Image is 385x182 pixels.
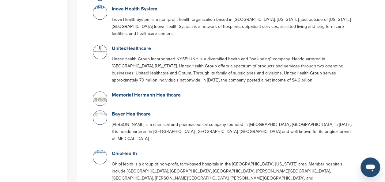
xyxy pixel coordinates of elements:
[93,92,108,107] img: Imgres 1
[112,150,137,157] a: OhioHealth
[112,6,157,12] a: Inova Health System
[112,111,151,117] a: Bayer Healthcare
[360,157,380,177] iframe: Button to launch messaging window
[93,6,108,9] img: Data
[112,16,355,37] p: Inova Health System is a non-profit health organization based in [GEOGRAPHIC_DATA], [US_STATE], j...
[112,45,151,51] a: UnitedHealthcare
[112,92,181,98] a: Memorial Hermann Healthcare
[112,55,355,84] p: UnitedHealth Group Incorporated NYSE: UNH is a diversified health and "well-being" company. Headq...
[93,45,108,52] img: Data
[93,150,108,154] img: Open uri20141112 50798 x7kyqi
[93,111,108,116] img: Open uri20141112 50798 1dw1l3m
[112,121,355,142] p: [PERSON_NAME] is a chemical and pharmaceutical company founded in [GEOGRAPHIC_DATA], [GEOGRAPHIC_...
